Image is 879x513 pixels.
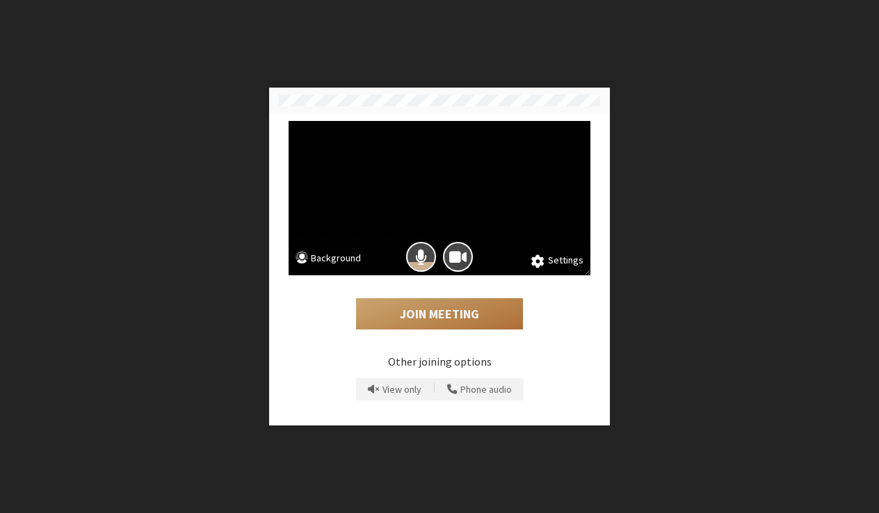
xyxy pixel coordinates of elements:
span: Phone audio [460,384,512,395]
button: Settings [531,253,583,268]
button: Use your phone for mic and speaker while you view the meeting on this device. [442,378,517,400]
button: Background [296,251,361,268]
button: Prevent echo when there is already an active mic and speaker in the room. [363,378,426,400]
button: Camera is on [443,242,473,272]
span: View only [382,384,421,395]
button: Mic is on [406,242,436,272]
span: | [433,380,435,398]
p: Other joining options [289,353,590,370]
button: Join Meeting [356,298,523,330]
